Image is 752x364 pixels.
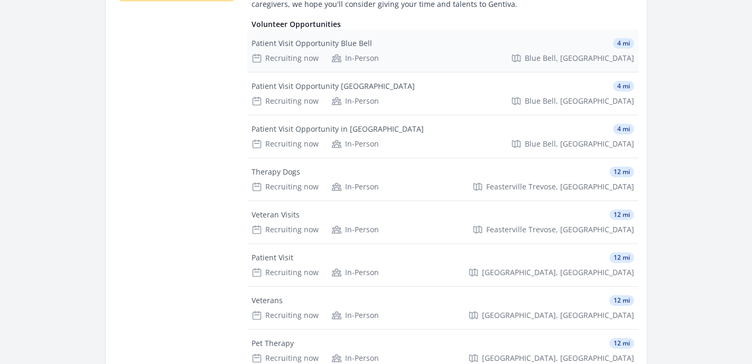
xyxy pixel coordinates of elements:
[609,167,634,177] span: 12 mi
[525,53,634,63] span: Blue Bell, [GEOGRAPHIC_DATA]
[247,158,638,201] a: Therapy Dogs 12 mi Recruiting now In-Person Feasterville Trevose, [GEOGRAPHIC_DATA]
[525,96,634,106] span: Blue Bell, [GEOGRAPHIC_DATA]
[252,96,319,106] div: Recruiting now
[247,30,638,72] a: Patient Visit Opportunity Blue Bell 4 mi Recruiting now In-Person Blue Bell, [GEOGRAPHIC_DATA]
[331,181,379,192] div: In-Person
[482,310,634,321] span: [GEOGRAPHIC_DATA], [GEOGRAPHIC_DATA]
[525,139,634,149] span: Blue Bell, [GEOGRAPHIC_DATA]
[252,210,300,220] div: Veteran Visits
[252,181,319,192] div: Recruiting now
[252,338,294,349] div: Pet Therapy
[331,139,379,149] div: In-Person
[252,167,300,177] div: Therapy Dogs
[247,287,638,329] a: Veterans 12 mi Recruiting now In-Person [GEOGRAPHIC_DATA], [GEOGRAPHIC_DATA]
[609,210,634,220] span: 12 mi
[613,81,634,92] span: 4 mi
[482,353,634,363] span: [GEOGRAPHIC_DATA], [GEOGRAPHIC_DATA]
[252,38,372,49] div: Patient Visit Opportunity Blue Bell
[247,115,638,158] a: Patient Visit Opportunity in [GEOGRAPHIC_DATA] 4 mi Recruiting now In-Person Blue Bell, [GEOGRAPH...
[331,310,379,321] div: In-Person
[482,267,634,278] span: [GEOGRAPHIC_DATA], [GEOGRAPHIC_DATA]
[609,295,634,306] span: 12 mi
[252,124,424,134] div: Patient Visit Opportunity in [GEOGRAPHIC_DATA]
[613,38,634,49] span: 4 mi
[331,353,379,363] div: In-Person
[247,244,638,286] a: Patient Visit 12 mi Recruiting now In-Person [GEOGRAPHIC_DATA], [GEOGRAPHIC_DATA]
[252,252,293,263] div: Patient Visit
[252,267,319,278] div: Recruiting now
[486,181,634,192] span: Feasterville Trevose, [GEOGRAPHIC_DATA]
[331,96,379,106] div: In-Person
[252,81,415,92] div: Patient Visit Opportunity [GEOGRAPHIC_DATA]
[252,310,319,321] div: Recruiting now
[252,353,319,363] div: Recruiting now
[252,139,319,149] div: Recruiting now
[609,252,634,263] span: 12 mi
[331,53,379,63] div: In-Person
[613,124,634,134] span: 4 mi
[486,224,634,235] span: Feasterville Trevose, [GEOGRAPHIC_DATA]
[609,338,634,349] span: 12 mi
[252,224,319,235] div: Recruiting now
[252,295,283,306] div: Veterans
[247,72,638,115] a: Patient Visit Opportunity [GEOGRAPHIC_DATA] 4 mi Recruiting now In-Person Blue Bell, [GEOGRAPHIC_...
[252,53,319,63] div: Recruiting now
[331,224,379,235] div: In-Person
[247,201,638,243] a: Veteran Visits 12 mi Recruiting now In-Person Feasterville Trevose, [GEOGRAPHIC_DATA]
[252,19,634,30] h4: Volunteer Opportunities
[331,267,379,278] div: In-Person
